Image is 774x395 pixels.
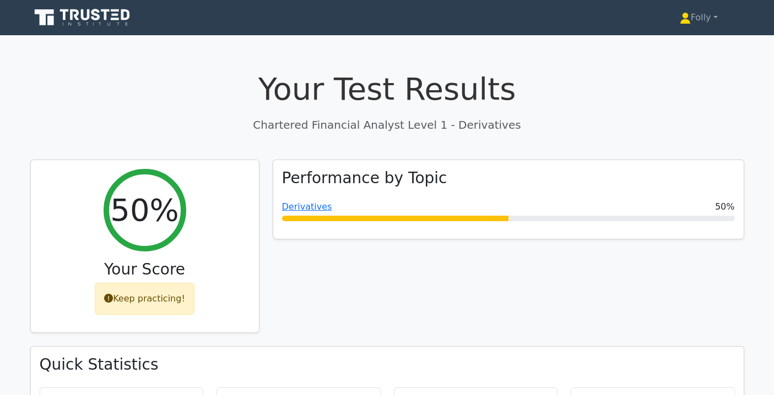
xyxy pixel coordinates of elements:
span: 50% [715,200,735,213]
h3: Performance by Topic [282,169,447,188]
a: Folly [653,7,744,29]
h2: 50% [110,191,178,228]
h1: Your Test Results [30,70,744,107]
h3: Your Score [40,260,250,279]
a: Derivatives [282,201,332,212]
p: Chartered Financial Analyst Level 1 - Derivatives [30,117,744,133]
div: Keep practicing! [95,283,194,315]
h3: Quick Statistics [40,355,735,374]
